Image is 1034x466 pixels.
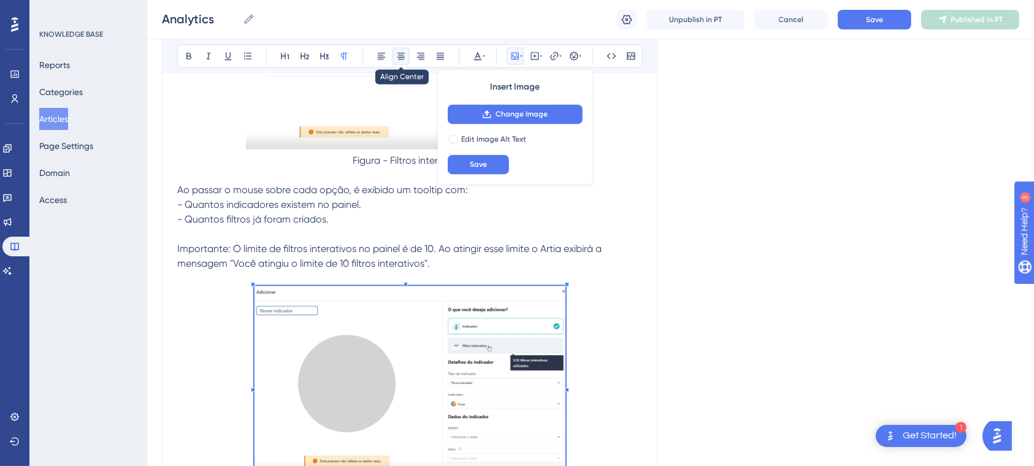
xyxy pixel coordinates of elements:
button: Save [448,155,509,174]
span: Change Image [496,109,548,119]
img: launcher-image-alternative-text [883,429,898,443]
span: Save [866,15,883,25]
span: Importante: O limite de filtros interativos no painel é de 10. Ao atingir esse limite o Artia exi... [177,243,604,269]
button: Categories [39,81,83,103]
span: Edit Image Alt Text [461,134,526,144]
span: Insert Image [490,80,540,94]
span: Unpublish in PT [669,15,722,25]
iframe: UserGuiding AI Assistant Launcher [982,418,1019,454]
div: 1 [955,422,967,433]
span: Save [470,159,487,169]
button: Reports [39,54,70,76]
button: Change Image [448,104,583,124]
span: Ao passar o mouse sobre cada opção, é exibido um tooltip com: - Quantos indicadores existem no pa... [177,184,468,225]
button: Unpublish in PT [646,10,745,29]
button: Cancel [754,10,828,29]
span: Cancel [779,15,804,25]
button: Page Settings [39,135,93,157]
button: Articles [39,108,68,130]
span: Published in PT [951,15,1003,25]
span: Need Help? [29,3,77,18]
button: Domain [39,162,70,184]
button: Access [39,189,67,211]
button: Published in PT [921,10,1019,29]
div: Open Get Started! checklist, remaining modules: 1 [876,425,967,447]
button: Save [838,10,911,29]
div: Get Started! [903,429,957,443]
div: 3 [85,6,89,16]
span: Figura - Filtros interatipos [353,155,467,166]
input: Article Name [162,10,238,28]
div: KNOWLEDGE BASE [39,29,103,39]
